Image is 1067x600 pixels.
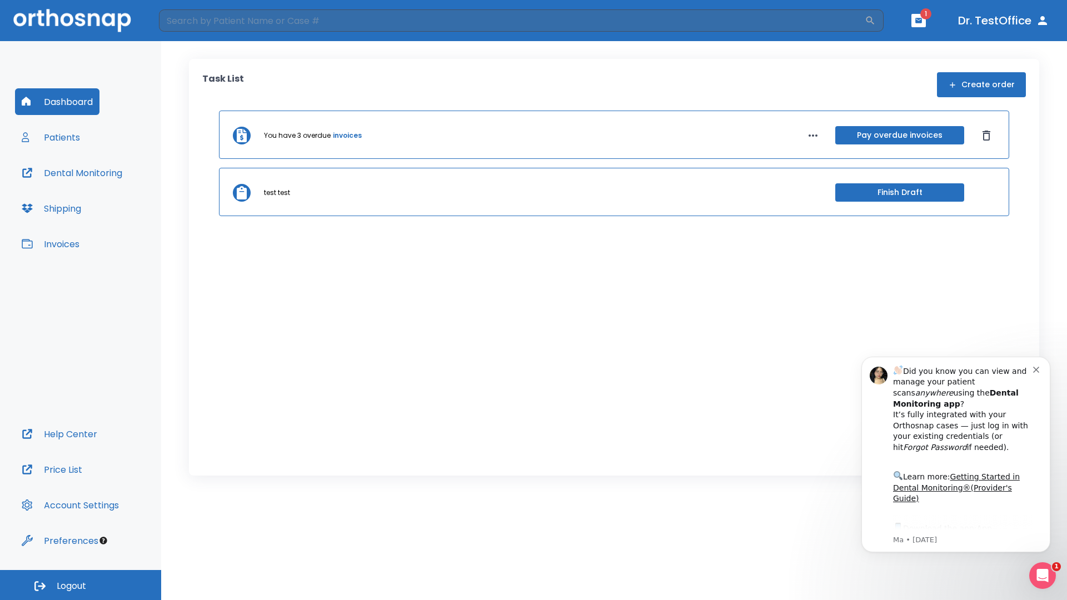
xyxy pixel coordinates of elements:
[159,9,865,32] input: Search by Patient Name or Case #
[1052,562,1061,571] span: 1
[15,159,129,186] button: Dental Monitoring
[264,188,290,198] p: test test
[333,131,362,141] a: invoices
[48,195,188,205] p: Message from Ma, sent 2w ago
[835,126,964,144] button: Pay overdue invoices
[835,183,964,202] button: Finish Draft
[978,127,995,144] button: Dismiss
[15,527,105,554] button: Preferences
[48,181,188,238] div: Download the app: | ​ Let us know if you need help getting started!
[845,340,1067,570] iframe: Intercom notifications message
[264,131,331,141] p: You have 3 overdue
[15,231,86,257] button: Invoices
[15,195,88,222] button: Shipping
[1029,562,1056,589] iframe: Intercom live chat
[98,536,108,546] div: Tooltip anchor
[15,492,126,518] button: Account Settings
[920,8,931,19] span: 1
[48,184,147,204] a: App Store
[188,24,197,33] button: Dismiss notification
[15,421,104,447] button: Help Center
[15,124,87,151] button: Patients
[15,456,89,483] button: Price List
[15,88,99,115] button: Dashboard
[202,72,244,97] p: Task List
[13,9,131,32] img: Orthosnap
[937,72,1026,97] button: Create order
[954,11,1054,31] button: Dr. TestOffice
[57,580,86,592] span: Logout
